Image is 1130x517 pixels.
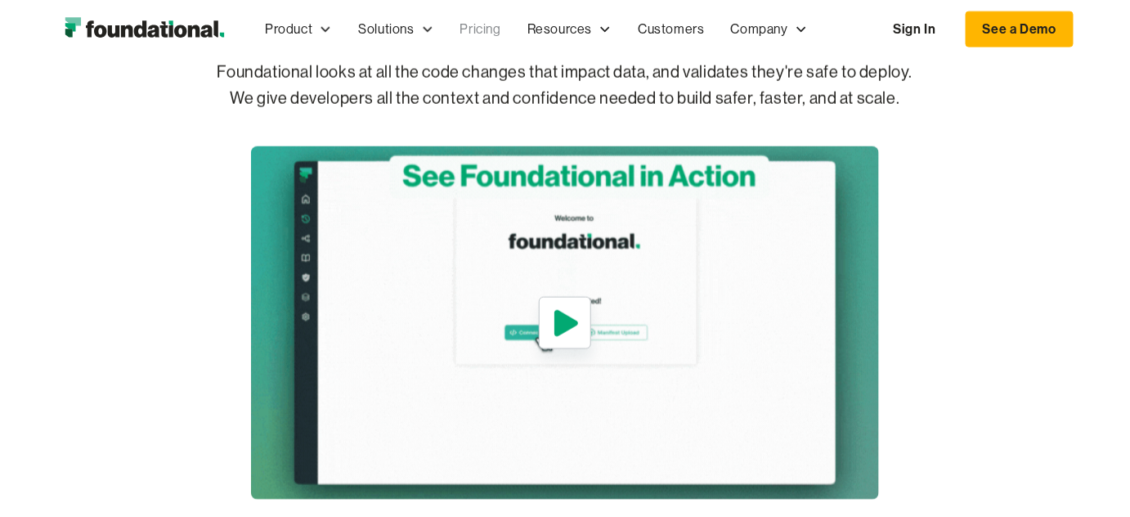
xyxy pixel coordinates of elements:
[966,11,1074,47] a: See a Demo
[877,12,953,47] a: Sign In
[56,13,232,46] img: Foundational Logo
[447,2,514,56] a: Pricing
[527,19,592,40] div: Resources
[358,19,414,40] div: Solutions
[146,34,984,138] p: Foundational looks at all the code changes that impact data, and validates they're safe to deploy...
[625,2,717,56] a: Customers
[718,2,821,56] div: Company
[56,13,232,46] a: home
[345,2,446,56] div: Solutions
[1048,438,1130,517] iframe: Chat Widget
[265,19,312,40] div: Product
[251,146,879,500] a: open lightbox
[252,2,345,56] div: Product
[514,2,625,56] div: Resources
[731,19,788,40] div: Company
